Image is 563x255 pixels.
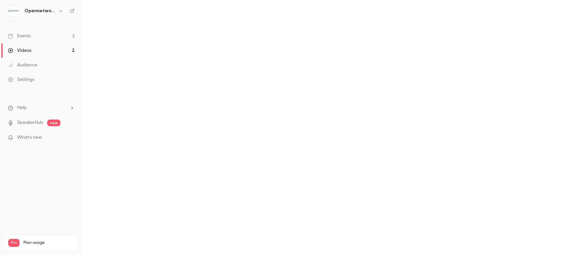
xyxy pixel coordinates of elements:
[47,120,60,126] span: new
[8,62,37,68] div: Audience
[8,47,31,54] div: Videos
[17,104,27,111] span: Help
[17,119,43,126] a: SpeakerHub
[8,104,75,111] li: help-dropdown-opener
[8,33,31,39] div: Events
[8,239,19,247] span: Pro
[23,240,74,245] span: Plan usage
[8,6,19,16] img: Opennetworks Kft.
[8,76,34,83] div: Settings
[17,134,42,141] span: What's new
[67,135,75,141] iframe: Noticeable Trigger
[24,8,55,14] h6: Opennetworks Kft.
